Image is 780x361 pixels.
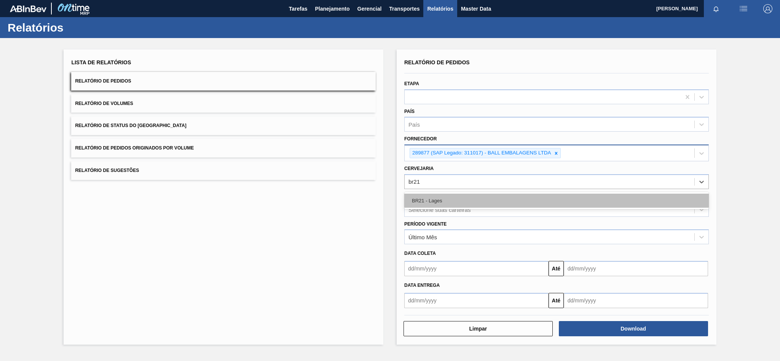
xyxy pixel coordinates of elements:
[564,293,708,308] input: dd/mm/yyyy
[549,293,564,308] button: Até
[71,94,376,113] button: Relatório de Volumes
[71,116,376,135] button: Relatório de Status do [GEOGRAPHIC_DATA]
[71,59,131,65] span: Lista de Relatórios
[408,121,420,128] div: País
[427,4,453,13] span: Relatórios
[389,4,420,13] span: Transportes
[8,23,143,32] h1: Relatórios
[404,283,440,288] span: Data Entrega
[408,206,471,213] div: Selecione suas carteiras
[10,5,46,12] img: TNhmsLtSVTkK8tSr43FrP2fwEKptu5GPRR3wAAAABJRU5ErkJggg==
[404,109,415,114] label: País
[461,4,491,13] span: Master Data
[739,4,748,13] img: userActions
[75,123,186,128] span: Relatório de Status do [GEOGRAPHIC_DATA]
[404,261,549,276] input: dd/mm/yyyy
[75,78,131,84] span: Relatório de Pedidos
[763,4,772,13] img: Logout
[404,251,436,256] span: Data coleta
[404,136,437,142] label: Fornecedor
[404,194,709,208] div: BR21 - Lages
[404,59,470,65] span: Relatório de Pedidos
[315,4,349,13] span: Planejamento
[559,321,708,336] button: Download
[71,161,376,180] button: Relatório de Sugestões
[704,3,728,14] button: Notificações
[408,234,437,240] div: Último Mês
[71,139,376,157] button: Relatório de Pedidos Originados por Volume
[75,101,133,106] span: Relatório de Volumes
[410,148,552,158] div: 289877 (SAP Legado: 311017) - BALL EMBALAGENS LTDA
[357,4,382,13] span: Gerencial
[75,145,194,151] span: Relatório de Pedidos Originados por Volume
[404,321,553,336] button: Limpar
[404,293,549,308] input: dd/mm/yyyy
[71,72,376,91] button: Relatório de Pedidos
[404,81,419,86] label: Etapa
[75,168,139,173] span: Relatório de Sugestões
[289,4,308,13] span: Tarefas
[564,261,708,276] input: dd/mm/yyyy
[404,221,447,227] label: Período Vigente
[404,166,434,171] label: Cervejaria
[549,261,564,276] button: Até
